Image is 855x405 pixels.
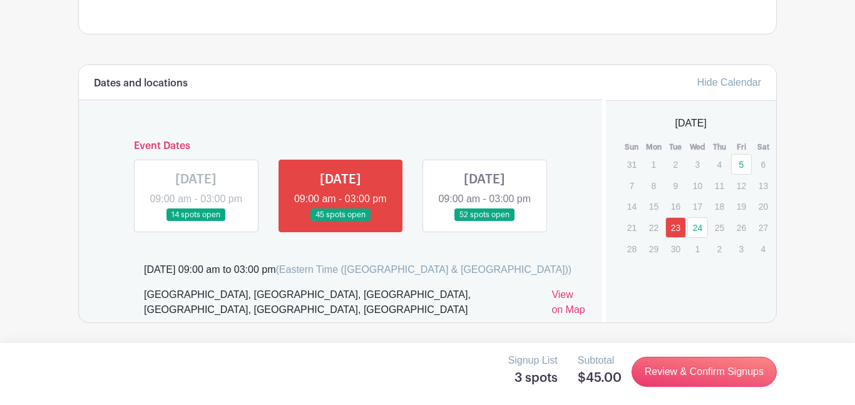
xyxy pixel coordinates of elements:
p: 18 [709,197,730,216]
p: 4 [709,155,730,174]
p: 9 [665,176,686,195]
p: 15 [643,197,664,216]
th: Sun [621,141,643,153]
p: 2 [709,239,730,259]
h6: Dates and locations [94,78,188,90]
th: Sat [752,141,774,153]
p: 26 [731,218,752,237]
p: 20 [753,197,774,216]
p: Signup List [508,353,558,368]
a: 24 [687,217,708,238]
p: Subtotal [578,353,622,368]
p: 2 [665,155,686,174]
a: Review & Confirm Signups [632,357,777,387]
a: 5 [731,154,752,175]
div: [DATE] 09:00 am to 03:00 pm [144,262,571,277]
p: 3 [731,239,752,259]
a: View on Map [551,287,586,322]
p: 31 [622,155,642,174]
span: [DATE] [675,116,707,131]
p: 8 [643,176,664,195]
p: 1 [643,155,664,174]
p: 30 [665,239,686,259]
th: Tue [665,141,687,153]
p: 6 [753,155,774,174]
div: [GEOGRAPHIC_DATA], [GEOGRAPHIC_DATA], [GEOGRAPHIC_DATA], [GEOGRAPHIC_DATA], [GEOGRAPHIC_DATA], [G... [144,287,541,322]
th: Wed [687,141,709,153]
a: Hide Calendar [697,77,761,88]
p: 21 [622,218,642,237]
th: Mon [643,141,665,153]
p: 16 [665,197,686,216]
th: Thu [709,141,730,153]
p: 29 [643,239,664,259]
a: 23 [665,217,686,238]
p: 17 [687,197,708,216]
h5: 3 spots [508,371,558,386]
p: 7 [622,176,642,195]
h5: $45.00 [578,371,622,386]
p: 13 [753,176,774,195]
p: 11 [709,176,730,195]
p: 25 [709,218,730,237]
p: 22 [643,218,664,237]
span: (Eastern Time ([GEOGRAPHIC_DATA] & [GEOGRAPHIC_DATA])) [275,264,571,275]
p: 12 [731,176,752,195]
p: 27 [753,218,774,237]
p: 10 [687,176,708,195]
h6: Event Dates [124,140,557,152]
p: 3 [687,155,708,174]
p: 19 [731,197,752,216]
p: 14 [622,197,642,216]
p: 4 [753,239,774,259]
th: Fri [730,141,752,153]
p: 1 [687,239,708,259]
p: 28 [622,239,642,259]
